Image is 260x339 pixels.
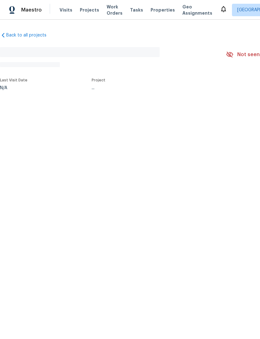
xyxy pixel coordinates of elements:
[92,86,211,90] div: ...
[60,7,72,13] span: Visits
[130,8,143,12] span: Tasks
[21,7,42,13] span: Maestro
[92,78,105,82] span: Project
[107,4,123,16] span: Work Orders
[182,4,212,16] span: Geo Assignments
[151,7,175,13] span: Properties
[80,7,99,13] span: Projects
